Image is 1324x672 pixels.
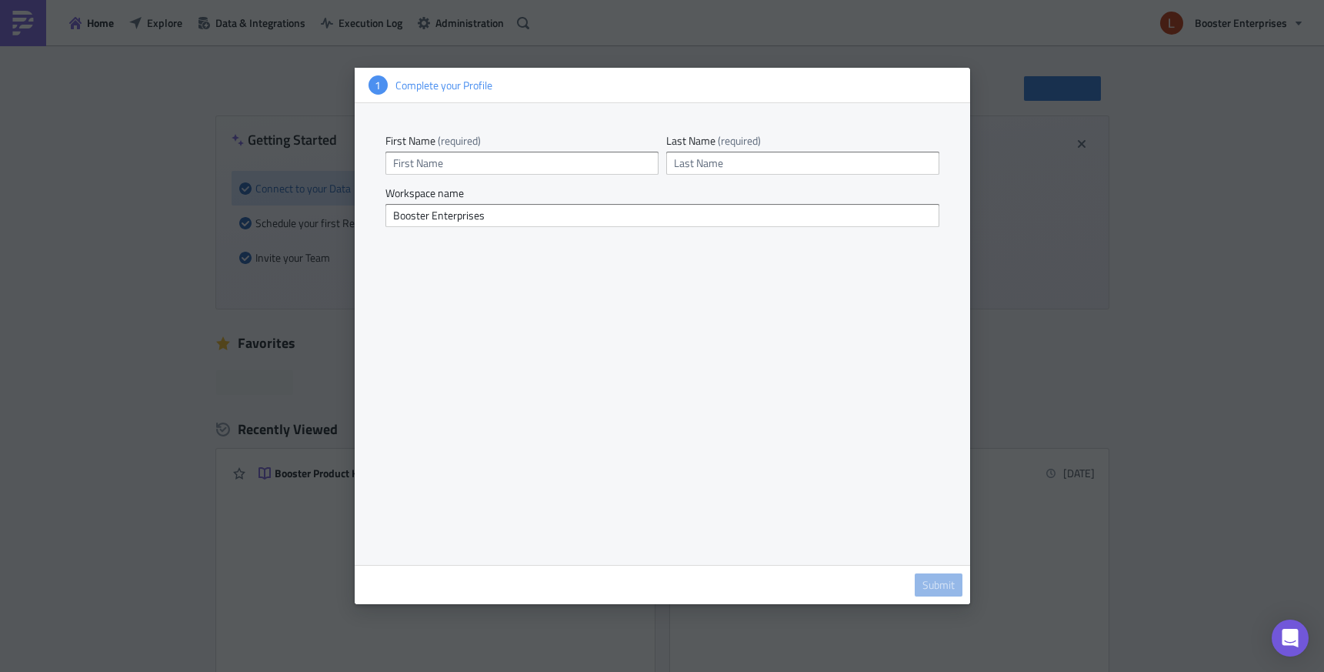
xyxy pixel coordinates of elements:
label: Last Name [666,134,939,148]
span: (required) [718,132,761,149]
input: Last Name [666,152,939,175]
span: Submit [922,578,955,592]
div: Open Intercom Messenger [1272,620,1309,657]
div: Complete your Profile [388,79,956,92]
label: Workspace name [385,186,939,200]
span: (required) [438,132,481,149]
input: First Name [385,152,659,175]
a: Submit [915,573,962,597]
input: Acme Inc. [385,204,939,227]
label: First Name [385,134,659,148]
div: 1 [369,75,388,95]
